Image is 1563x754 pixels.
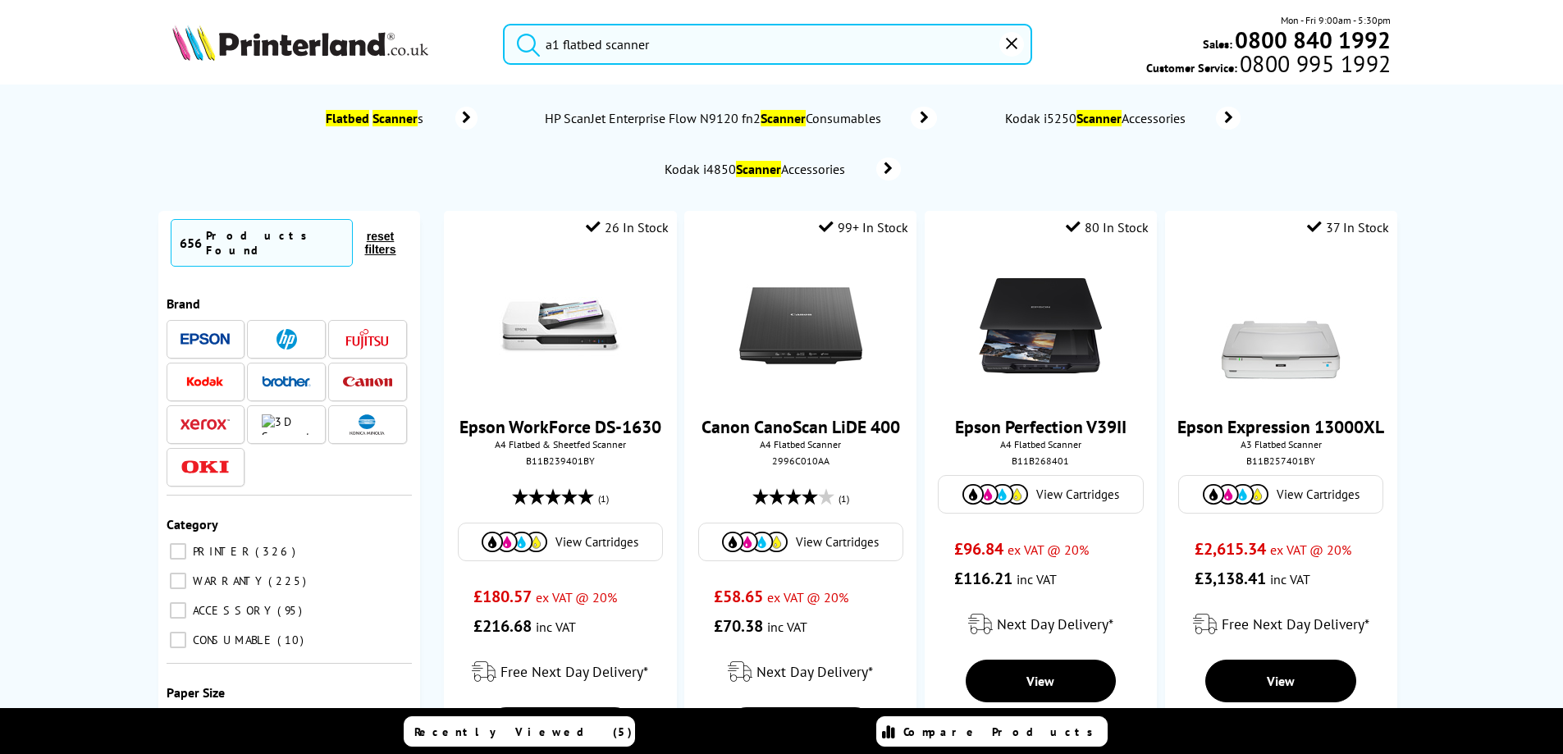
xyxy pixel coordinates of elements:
[1036,487,1119,502] span: View Cartridges
[206,228,345,258] div: Products Found
[1307,219,1389,235] div: 37 In Stock
[189,573,267,588] span: WARRANTY
[1205,660,1356,702] a: View
[181,333,230,345] img: Epson
[1076,110,1122,126] mark: Scanner
[500,662,648,681] span: Free Next Day Delivery*
[189,603,276,618] span: ACCESSORY
[1232,32,1391,48] a: 0800 840 1992
[189,544,254,559] span: PRINTER
[702,415,900,438] a: Canon CanoScan LiDE 400
[933,438,1149,450] span: A4 Flatbed Scanner
[1203,36,1232,52] span: Sales:
[736,161,781,177] mark: Scanner
[1173,438,1389,450] span: A3 Flatbed Scanner
[473,615,532,637] span: £216.68
[1281,12,1391,28] span: Mon - Fri 9:00am - 5:30pm
[761,110,806,126] mark: Scanner
[714,615,763,637] span: £70.38
[756,662,873,681] span: Next Day Delivery*
[1235,25,1391,55] b: 0800 840 1992
[167,684,225,701] span: Paper Size
[937,455,1145,467] div: B11B268401
[767,589,848,605] span: ex VAT @ 20%
[722,532,788,552] img: Cartridges
[536,589,617,605] span: ex VAT @ 20%
[1270,542,1351,558] span: ex VAT @ 20%
[739,264,862,387] img: Canon-LiDE400-Front-Small.jpg
[456,455,664,467] div: B11B239401BY
[167,516,218,532] span: Category
[663,161,852,177] span: Kodak i4850 Accessories
[955,415,1127,438] a: Epson Perfection V39II
[503,24,1032,65] input: Search product or brand
[262,414,311,435] img: 3D Systems
[181,460,230,474] img: OKI
[536,619,576,635] span: inc VAT
[459,415,661,438] a: Epson WorkForce DS-1630
[322,110,431,126] span: s
[452,649,668,695] div: modal_delivery
[598,483,609,514] span: (1)
[947,484,1134,505] a: View Cartridges
[692,438,908,450] span: A4 Flatbed Scanner
[903,724,1102,739] span: Compare Products
[954,538,1003,560] span: £96.84
[350,414,385,435] img: Konica Minolta
[1203,484,1268,505] img: Cartridges
[414,724,633,739] span: Recently Viewed (5)
[1187,484,1374,505] a: View Cartridges
[277,603,306,618] span: 95
[1270,571,1310,587] span: inc VAT
[452,438,668,450] span: A4 Flatbed & Sheetfed Scanner
[1008,542,1089,558] span: ex VAT @ 20%
[172,25,428,61] img: Printerland Logo
[343,377,392,387] img: Canon
[839,483,849,514] span: (1)
[767,619,807,635] span: inc VAT
[1177,415,1384,438] a: Epson Expression 13000XL
[170,573,186,589] input: WARRANTY 225
[954,568,1012,589] span: £116.21
[1017,571,1057,587] span: inc VAT
[1267,673,1295,689] span: View
[1026,673,1054,689] span: View
[499,264,622,387] img: DS-1630-front-small.jpg
[255,544,299,559] span: 326
[707,532,894,552] a: View Cartridges
[933,601,1149,647] div: modal_delivery
[467,532,654,552] a: View Cartridges
[876,716,1108,747] a: Compare Products
[586,219,669,235] div: 26 In Stock
[543,107,937,130] a: HP ScanJet Enterprise Flow N9120 fn2ScannerConsumables
[170,602,186,619] input: ACCESSORY 95
[1177,455,1385,467] div: B11B257401BY
[543,110,886,126] span: HP ScanJet Enterprise Flow N9120 fn2 Consumables
[276,329,297,350] img: HP
[697,455,904,467] div: 2996C010AA
[1173,601,1389,647] div: modal_delivery
[1237,56,1391,71] span: 0800 995 1992
[1277,487,1360,502] span: View Cartridges
[277,633,308,647] span: 10
[796,534,879,550] span: View Cartridges
[181,418,230,430] img: Xerox
[819,219,908,235] div: 99+ In Stock
[172,25,483,64] a: Printerland Logo
[170,543,186,560] input: PRINTER 326
[345,329,389,350] img: Fujitsu
[372,110,418,126] mark: Scanner
[473,586,532,607] span: £180.57
[482,532,547,552] img: Cartridges
[181,377,230,386] img: Kodak
[189,633,276,647] span: CONSUMABLE
[979,264,1102,387] img: Epson-V39II-Front-Main-Small.jpg
[1195,568,1266,589] span: £3,138.41
[180,235,202,251] span: 656
[322,107,478,130] a: Flatbed Scanners
[714,586,763,607] span: £58.65
[262,376,311,387] img: Brother
[1146,56,1391,75] span: Customer Service:
[725,707,876,750] a: View
[692,649,908,695] div: modal_delivery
